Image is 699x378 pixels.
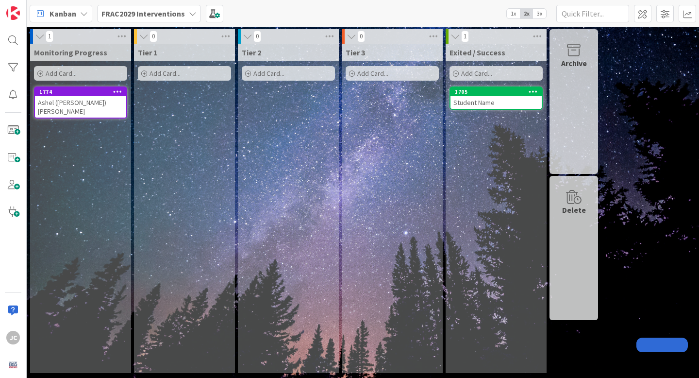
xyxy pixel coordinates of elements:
div: 1774 [35,87,126,96]
div: 1774 [39,88,126,95]
div: Student Name [450,96,542,109]
div: Ashel ([PERSON_NAME]) [PERSON_NAME] [35,96,126,118]
span: Add Card... [150,69,181,78]
div: 1705 [450,87,542,96]
span: Exited / Success [449,48,505,57]
span: 1 [46,31,53,42]
span: Tier 3 [346,48,365,57]
input: Quick Filter... [556,5,629,22]
span: 3x [533,9,546,18]
span: Add Card... [253,69,284,78]
img: avatar [6,358,20,372]
div: 1705Student Name [450,87,542,109]
span: 2x [520,9,533,18]
span: Monitoring Progress [34,48,107,57]
div: 1774Ashel ([PERSON_NAME]) [PERSON_NAME] [35,87,126,118]
div: Delete [562,204,586,216]
span: 0 [150,31,157,42]
div: JC [6,331,20,344]
span: Add Card... [461,69,492,78]
span: Tier 1 [138,48,157,57]
span: 1x [507,9,520,18]
b: FRAC2029 Interventions [101,9,185,18]
a: 1705Student Name [449,86,543,110]
div: 1705 [455,88,542,95]
img: Visit kanbanzone.com [6,6,20,20]
span: Tier 2 [242,48,261,57]
a: 1774Ashel ([PERSON_NAME]) [PERSON_NAME] [34,86,127,119]
span: 1 [461,31,469,42]
span: Add Card... [46,69,77,78]
span: Add Card... [357,69,388,78]
span: 0 [357,31,365,42]
span: 0 [253,31,261,42]
div: Archive [561,57,587,69]
span: Kanban [50,8,76,19]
